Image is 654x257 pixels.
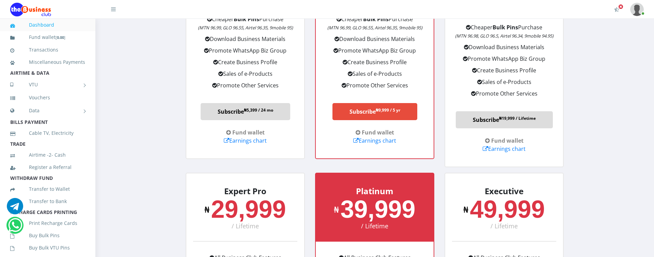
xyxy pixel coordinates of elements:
img: User [630,3,644,16]
a: Earnings chart [224,137,267,144]
img: Logo [10,3,51,16]
li: Download Business Materials [316,35,434,46]
a: Subscribe₦5,399 / 24 mo [201,103,290,120]
li: Download Business Materials [193,35,297,46]
li: Promote WhatsApp Biz Group [193,46,297,58]
li: Promote WhatsApp Biz Group [452,55,556,66]
li: Create Business Profile [452,66,556,78]
strong: Fund wallet [362,129,394,136]
span: ₦ [204,205,209,214]
li: Expert Pro [193,187,297,197]
strong: Bulk Pins [363,15,389,23]
li: Cheaper Purchase [316,15,434,35]
li: Executive [452,187,556,197]
strong: Fund wallet [232,129,265,136]
li: Promote WhatsApp Biz Group [316,46,434,58]
small: / Lifetime [490,222,518,230]
em: (MTN 96.99, GLO 96.55, Airtel 96.35, 9mobile 95) [327,25,422,31]
sup: ₦19,999 / Lifetime [499,115,536,121]
li: Promote Other Services [193,81,297,93]
a: Subscribe₦19,999 / Lifetime [456,111,553,128]
a: Chat for support [8,222,22,233]
span: 49,999 [470,196,545,223]
a: Fund wallet[0.00] [10,29,85,45]
small: / Lifetime [361,222,388,230]
a: Vouchers [10,90,85,105]
a: Transfer to Bank [10,194,85,209]
a: Subscribe₦9,999 / 5 yr [332,103,417,120]
sup: ₦9,999 / 5 yr [376,107,400,113]
small: / Lifetime [232,222,259,230]
li: Create Business Profile [316,58,434,70]
small: [ ] [56,35,65,40]
a: VTU [10,76,85,93]
span: Activate Your Membership [618,4,623,9]
a: Chat for support [7,203,23,214]
a: Cable TV, Electricity [10,125,85,141]
span: 39,999 [340,196,415,223]
a: Register a Referral [10,159,85,175]
li: Platinum [316,173,434,197]
li: Sales of e-Products [193,70,297,81]
a: Transfer to Wallet [10,181,85,197]
a: Data [10,102,85,119]
a: Airtime -2- Cash [10,147,85,163]
a: Earnings chart [483,145,526,153]
li: Sales of e-Products [452,78,556,89]
a: Buy Bulk VTU Pins [10,240,85,256]
b: 0.00 [57,35,64,40]
li: Promote Other Services [316,81,434,93]
li: Sales of e-Products [316,70,434,81]
span: ₦ [463,205,468,214]
sup: ₦5,399 / 24 mo [244,107,273,113]
strong: Bulk Pins [493,24,518,31]
a: Transactions [10,42,85,58]
a: Earnings chart [353,137,396,144]
a: Fund wallet [356,129,394,136]
li: Download Business Materials [452,43,556,55]
a: Print Recharge Cards [10,215,85,231]
span: 29,999 [211,196,286,223]
li: Cheaper Purchase [193,15,297,35]
strong: Bulk Pins [234,15,259,23]
i: Activate Your Membership [614,7,619,12]
em: (MTN 96.98, GLO 96.5, Airtel 96.34, 9mobile 94.95) [455,33,554,39]
li: Cheaper Purchase [452,23,556,43]
a: Fund wallet [485,137,524,144]
a: Buy Bulk Pins [10,228,85,243]
a: Dashboard [10,17,85,33]
li: Promote Other Services [452,89,556,101]
span: ₦ [334,205,339,214]
li: Create Business Profile [193,58,297,70]
a: Fund wallet [226,129,265,136]
a: Miscellaneous Payments [10,54,85,70]
em: (MTN 96.99, GLO 96.55, Airtel 96.35, 9mobile 95) [198,25,293,31]
strong: Fund wallet [491,137,524,144]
